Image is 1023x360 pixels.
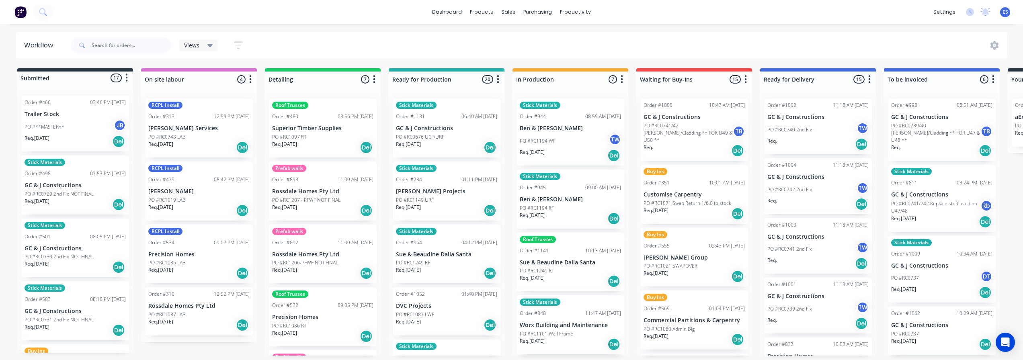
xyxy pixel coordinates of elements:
[25,323,49,331] p: Req. [DATE]
[888,307,996,355] div: Order #106210:29 AM [DATE]GC & J ConstructionsPO #RC0737Req.[DATE]Del
[855,138,868,151] div: Del
[148,165,182,172] div: RCPL Install
[21,281,129,340] div: Stick MaterialsOrder #50308:10 PM [DATE]GC & J ConstructionsPO #RC0731 2nd Fix NOT FINALReq.[DATE...
[891,310,920,317] div: Order #1062
[767,293,869,300] p: GC & J Constructions
[214,290,250,298] div: 12:52 PM [DATE]
[272,102,308,109] div: Roof Trusses
[25,190,94,198] p: PO #RC0729 2nd Fix NOT FINAL
[25,170,51,177] div: Order #498
[764,218,872,274] div: Order #100311:18 AM [DATE]GC & J ConstructionsPO #RC0741 2nd FixTWReq.Del
[709,305,745,312] div: 01:04 PM [DATE]
[214,113,250,120] div: 12:59 PM [DATE]
[272,141,297,148] p: Req. [DATE]
[767,353,869,360] p: Precision Homes
[21,219,129,278] div: Stick MaterialsOrder #50108:05 PM [DATE]GC & J ConstructionsPO #RC0730 2nd Fix NOT FINALReq.[DATE...
[891,262,992,269] p: GC & J Constructions
[980,200,992,212] div: kb
[644,254,745,261] p: [PERSON_NAME] Group
[520,274,545,282] p: Req. [DATE]
[148,125,250,132] p: [PERSON_NAME] Services
[767,257,777,264] p: Req.
[767,174,869,180] p: GC & J Constructions
[148,113,174,120] div: Order #313
[396,188,497,195] p: [PERSON_NAME] Projects
[857,241,869,254] div: TW
[979,286,992,299] div: Del
[767,186,812,193] p: PO #RC0742 2nd Fix
[888,236,996,303] div: Stick MaterialsOrder #100910:34 AM [DATE]GC & J ConstructionsPO #RC0737DTReq.[DATE]Del
[520,267,554,274] p: PO #RC1249 RT
[520,322,621,329] p: Worx Building and Maintenance
[272,251,373,258] p: Rossdale Homes Pty Ltd
[520,184,546,191] div: Order #945
[148,204,173,211] p: Req. [DATE]
[272,125,373,132] p: Superior Timber Supplies
[272,176,298,183] div: Order #893
[272,113,298,120] div: Order #480
[891,330,919,337] p: PO #RC0737
[644,305,670,312] div: Order #569
[644,168,667,175] div: Buy Ins
[14,6,27,18] img: Factory
[272,204,297,211] p: Req. [DATE]
[90,296,126,303] div: 08:10 PM [DATE]
[148,188,250,195] p: [PERSON_NAME]
[857,301,869,313] div: TW
[644,317,745,324] p: Commercial Partitions & Carpentry
[996,333,1015,352] div: Open Intercom Messenger
[607,212,620,225] div: Del
[148,311,186,318] p: PO #RC1037 LAB
[891,179,917,186] div: Order #811
[461,290,497,298] div: 01:40 PM [DATE]
[338,302,373,309] div: 09:05 PM [DATE]
[396,141,421,148] p: Req. [DATE]
[767,305,812,313] p: PO #RC0739 2nd Fix
[272,196,340,204] p: PO #RC1207 - PFWF NOT FINAL
[520,113,546,120] div: Order #944
[25,296,51,303] div: Order #503
[891,168,932,175] div: Stick Materials
[92,37,171,53] input: Search for orders...
[396,133,444,141] p: PO #RC0676 UCF/URF
[114,119,126,131] div: JB
[338,239,373,246] div: 11:09 AM [DATE]
[731,144,744,157] div: Del
[396,266,421,274] p: Req. [DATE]
[767,281,796,288] div: Order #1001
[644,294,667,301] div: Buy Ins
[396,204,421,211] p: Req. [DATE]
[148,303,250,309] p: Rossdale Homes Pty Ltd
[520,236,556,243] div: Roof Trusses
[396,318,421,325] p: Req. [DATE]
[25,316,94,323] p: PO #RC0731 2nd Fix NOT FINAL
[145,225,253,284] div: RCPL InstallOrder #53409:07 PM [DATE]Precision HomesPO #RC1086 LABReq.[DATE]Del
[25,348,48,355] div: Buy Ins
[25,308,126,315] p: GC & J Constructions
[148,266,173,274] p: Req. [DATE]
[644,200,731,207] p: PO #RC1071 Swap Return 1/6.0 to stock
[272,165,306,172] div: Prefab walls
[360,330,373,343] div: Del
[585,247,621,254] div: 10:13 AM [DATE]
[396,343,437,350] div: Stick Materials
[520,125,621,132] p: Ben & [PERSON_NAME]
[520,149,545,156] p: Req. [DATE]
[979,144,992,157] div: Del
[25,222,65,229] div: Stick Materials
[891,114,992,121] p: GC & J Constructions
[272,322,306,329] p: PO #RC1086 RT
[767,233,869,240] p: GC & J Constructions
[517,98,624,166] div: Stick MaterialsOrder #94408:59 AM [DATE]Ben & [PERSON_NAME]PO #RC1194 WFTWReq.[DATE]Del
[396,290,425,298] div: Order #1052
[25,233,51,240] div: Order #501
[644,325,695,333] p: PO #RC1080 Admin Blg
[214,239,250,246] div: 09:07 PM [DATE]
[957,179,992,186] div: 03:24 PM [DATE]
[269,225,377,284] div: Prefab wallsOrder #89211:09 AM [DATE]Rossdale Homes Pty LtdPO #RC1206-PFWF NOT FINALReq.[DATE]Del
[767,126,812,133] p: PO #RC0740 2nd Fix
[148,318,173,325] p: Req. [DATE]
[393,98,500,157] div: Stick MaterialsOrder #113106:40 AM [DATE]GC & J ConstructionsPO #RC0676 UCF/URFReq.[DATE]Del
[644,262,697,270] p: PO #RC1021 SWAPOVER
[764,98,872,154] div: Order #100211:18 AM [DATE]GC & J ConstructionsPO #RC0740 2nd FixTWReq.Del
